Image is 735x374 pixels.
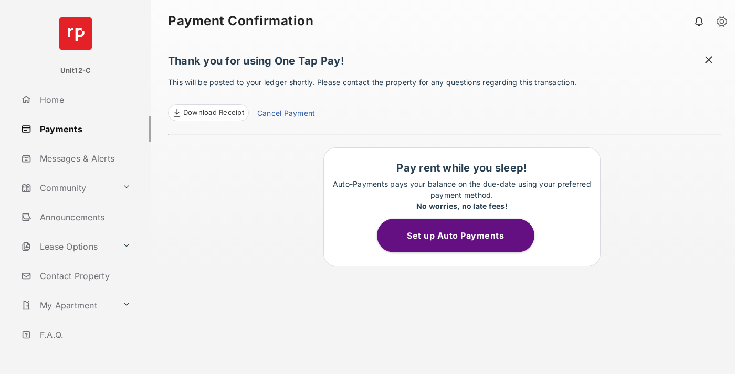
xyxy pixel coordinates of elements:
h1: Pay rent while you sleep! [329,162,595,174]
a: Lease Options [17,234,118,259]
p: This will be posted to your ledger shortly. Please contact the property for any questions regardi... [168,77,722,121]
a: Community [17,175,118,200]
strong: Payment Confirmation [168,15,313,27]
button: Set up Auto Payments [377,219,534,252]
a: Announcements [17,205,151,230]
a: Payments [17,116,151,142]
p: Auto-Payments pays your balance on the due-date using your preferred payment method. [329,178,595,211]
a: Set up Auto Payments [377,230,547,241]
a: Contact Property [17,263,151,288]
img: svg+xml;base64,PHN2ZyB4bWxucz0iaHR0cDovL3d3dy53My5vcmcvMjAwMC9zdmciIHdpZHRoPSI2NCIgaGVpZ2h0PSI2NC... [59,17,92,50]
a: Download Receipt [168,104,249,121]
p: Unit12-C [60,66,91,76]
a: Messages & Alerts [17,146,151,171]
a: F.A.Q. [17,322,151,347]
a: Cancel Payment [257,108,315,121]
h1: Thank you for using One Tap Pay! [168,55,722,72]
a: Home [17,87,151,112]
span: Download Receipt [183,108,244,118]
div: No worries, no late fees! [329,200,595,211]
a: My Apartment [17,293,118,318]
